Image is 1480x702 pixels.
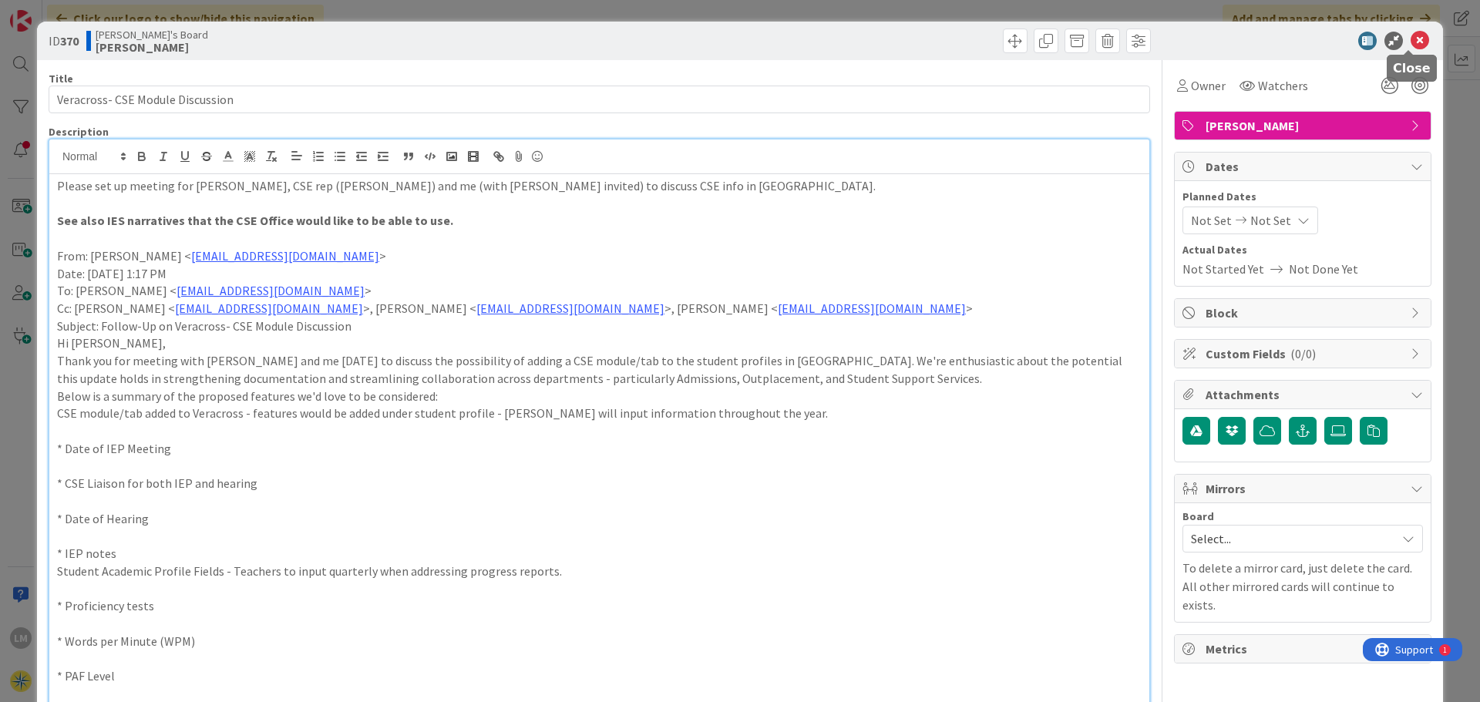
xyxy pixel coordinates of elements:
span: Planned Dates [1182,189,1423,205]
a: [EMAIL_ADDRESS][DOMAIN_NAME] [476,301,664,316]
span: Metrics [1206,640,1403,658]
p: * PAF Level [57,667,1142,685]
p: To: [PERSON_NAME] < > [57,282,1142,300]
span: Support [32,2,70,21]
span: Dates [1206,157,1403,176]
p: From: [PERSON_NAME] < > [57,247,1142,265]
p: Hi [PERSON_NAME], [57,334,1142,352]
span: Attachments [1206,385,1403,404]
span: Actual Dates [1182,242,1423,258]
span: Owner [1191,76,1226,95]
span: ( 0/0 ) [1290,346,1316,361]
label: Title [49,72,73,86]
a: [EMAIL_ADDRESS][DOMAIN_NAME] [177,283,365,298]
span: [PERSON_NAME]'s Board [96,29,208,41]
p: Subject: Follow-Up on Veracross- CSE Module Discussion [57,317,1142,335]
a: [EMAIL_ADDRESS][DOMAIN_NAME] [175,301,363,316]
p: To delete a mirror card, just delete the card. All other mirrored cards will continue to exists. [1182,559,1423,614]
p: Please set up meeting for [PERSON_NAME], CSE rep ([PERSON_NAME]) and me (with [PERSON_NAME] invit... [57,177,1142,195]
span: Mirrors [1206,479,1403,498]
span: Board [1182,511,1214,522]
p: Below is a summary of the proposed features we'd love to be considered: [57,388,1142,405]
p: * Words per Minute (WPM) [57,633,1142,650]
p: CSE module/tab added to Veracross - features would be added under student profile - [PERSON_NAME]... [57,405,1142,422]
p: * Proficiency tests [57,597,1142,615]
span: Block [1206,304,1403,322]
span: [PERSON_NAME] [1206,116,1403,135]
p: Student Academic Profile Fields - Teachers to input quarterly when addressing progress reports. [57,563,1142,580]
strong: See also IES narratives that the CSE Office would like to be able to use. [57,213,453,228]
span: Select... [1191,528,1388,549]
p: * Date of Hearing [57,510,1142,528]
p: Date: [DATE] 1:17 PM [57,265,1142,283]
span: ID [49,32,79,50]
span: Custom Fields [1206,344,1403,363]
span: Not Set [1250,211,1291,230]
span: Description [49,125,109,139]
a: [EMAIL_ADDRESS][DOMAIN_NAME] [778,301,966,316]
p: Thank you for meeting with [PERSON_NAME] and me [DATE] to discuss the possibility of adding a CSE... [57,352,1142,387]
p: Cc: [PERSON_NAME] < >, [PERSON_NAME] < >, [PERSON_NAME] < > [57,300,1142,317]
b: [PERSON_NAME] [96,41,208,53]
p: * IEP notes [57,545,1142,563]
span: Not Done Yet [1289,260,1358,278]
b: 370 [60,33,79,49]
span: Not Started Yet [1182,260,1264,278]
h5: Close [1393,61,1431,76]
span: Not Set [1191,211,1232,230]
p: * CSE Liaison for both IEP and hearing [57,475,1142,492]
p: * Date of IEP Meeting [57,440,1142,458]
div: 1 [80,6,84,18]
input: type card name here... [49,86,1150,113]
span: Watchers [1258,76,1308,95]
a: [EMAIL_ADDRESS][DOMAIN_NAME] [191,248,379,264]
